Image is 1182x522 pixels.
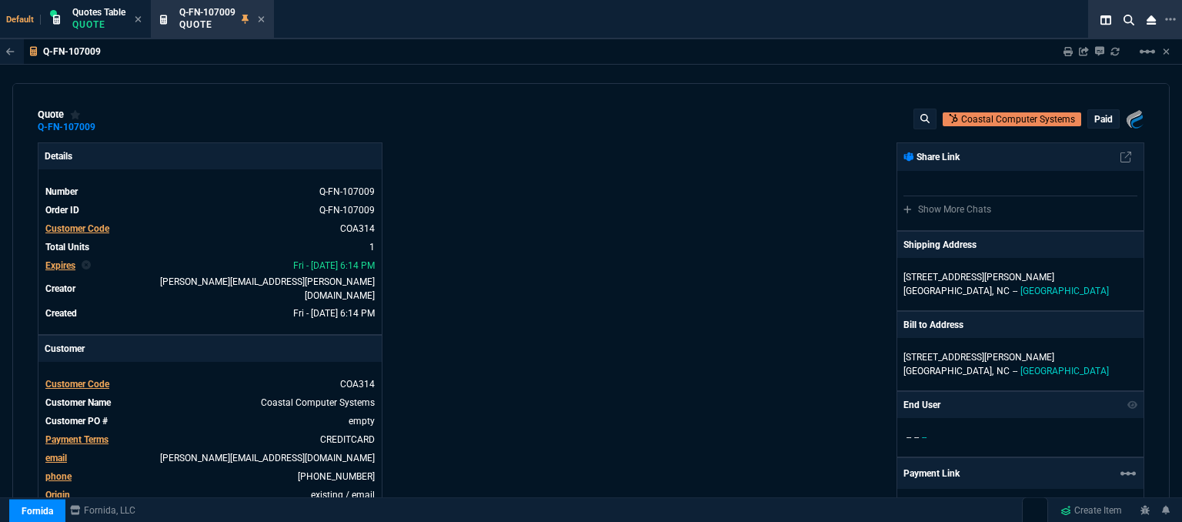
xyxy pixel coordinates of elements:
[1020,286,1109,296] span: [GEOGRAPHIC_DATA]
[179,18,235,31] p: Quote
[45,308,77,319] span: Created
[179,7,235,18] span: Q-FN-107009
[45,471,72,482] span: phone
[45,450,376,466] tr: chris@mypcpro.com
[1013,366,1017,376] span: --
[903,398,940,412] p: End User
[45,469,376,484] tr: 910-431-1145
[298,471,375,482] a: 910-431-1145
[319,205,375,216] a: See Marketplace Order
[340,223,375,234] a: COA314
[45,434,109,445] span: Payment Terms
[1119,464,1137,483] mat-icon: Example home icon
[45,416,108,427] span: Customer PO #
[65,504,140,517] a: msbcCompanyName
[943,112,1081,126] a: Open Customer in hubSpot
[45,395,376,410] tr: undefined
[1138,42,1157,61] mat-icon: Example home icon
[45,413,376,429] tr: undefined
[45,379,109,390] span: Customer Code
[45,258,376,273] tr: undefined
[907,432,911,443] span: --
[1127,398,1138,412] nx-icon: Show/Hide End User to Customer
[45,184,376,199] tr: See Marketplace Order
[45,397,111,408] span: Customer Name
[43,45,101,58] p: Q-FN-107009
[160,276,375,301] span: fiona.rossi@fornida.com
[38,109,81,121] div: quote
[1094,113,1113,125] p: paid
[45,242,89,253] span: Total Units
[72,7,125,18] span: Quotes Table
[45,487,376,503] tr: undefined
[1094,11,1117,29] nx-icon: Split Panels
[72,18,125,31] p: Quote
[961,112,1075,126] p: Coastal Computer Systems
[997,366,1010,376] span: NC
[340,379,375,390] span: COA314
[369,242,375,253] span: 1
[38,336,382,362] p: Customer
[997,286,1010,296] span: NC
[160,453,375,463] a: [PERSON_NAME][EMAIL_ADDRESS][DOMAIN_NAME]
[914,432,919,443] span: --
[45,490,70,500] a: Origin
[45,376,376,392] tr: undefined
[903,286,993,296] span: [GEOGRAPHIC_DATA],
[45,260,75,271] span: Expires
[45,432,376,447] tr: undefined
[1020,366,1109,376] span: [GEOGRAPHIC_DATA]
[903,204,991,215] a: Show More Chats
[903,270,1137,284] p: [STREET_ADDRESS][PERSON_NAME]
[45,205,79,216] span: Order ID
[1013,286,1017,296] span: --
[903,318,963,332] p: Bill to Address
[922,432,927,443] span: --
[1140,11,1162,29] nx-icon: Close Workbench
[45,202,376,218] tr: See Marketplace Order
[38,143,382,169] p: Details
[903,238,977,252] p: Shipping Address
[45,453,67,463] span: email
[1054,499,1128,522] a: Create Item
[45,306,376,321] tr: undefined
[45,186,78,197] span: Number
[135,14,142,26] nx-icon: Close Tab
[349,416,375,427] a: empty
[320,434,375,445] a: CREDITCARD
[6,46,15,57] nx-icon: Back to Table
[1165,12,1176,27] nx-icon: Open New Tab
[1117,11,1140,29] nx-icon: Search
[258,14,265,26] nx-icon: Close Tab
[903,150,960,164] p: Share Link
[38,126,95,129] a: Q-FN-107009
[1163,45,1170,58] a: Hide Workbench
[45,239,376,255] tr: undefined
[82,259,91,273] nx-icon: Clear selected rep
[319,186,375,197] span: See Marketplace Order
[6,15,41,25] span: Default
[903,467,960,480] p: Payment Link
[903,350,1137,364] p: [STREET_ADDRESS][PERSON_NAME]
[70,109,81,121] div: Add to Watchlist
[45,283,75,294] span: Creator
[261,397,375,408] a: Coastal Computer Systems
[311,490,375,500] span: existing / email
[45,274,376,303] tr: undefined
[293,308,375,319] span: 2025-09-26T18:14:09.354Z
[903,366,993,376] span: [GEOGRAPHIC_DATA],
[293,260,375,271] span: 2025-10-10T18:14:09.354Z
[45,223,109,234] span: Customer Code
[45,221,376,236] tr: undefined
